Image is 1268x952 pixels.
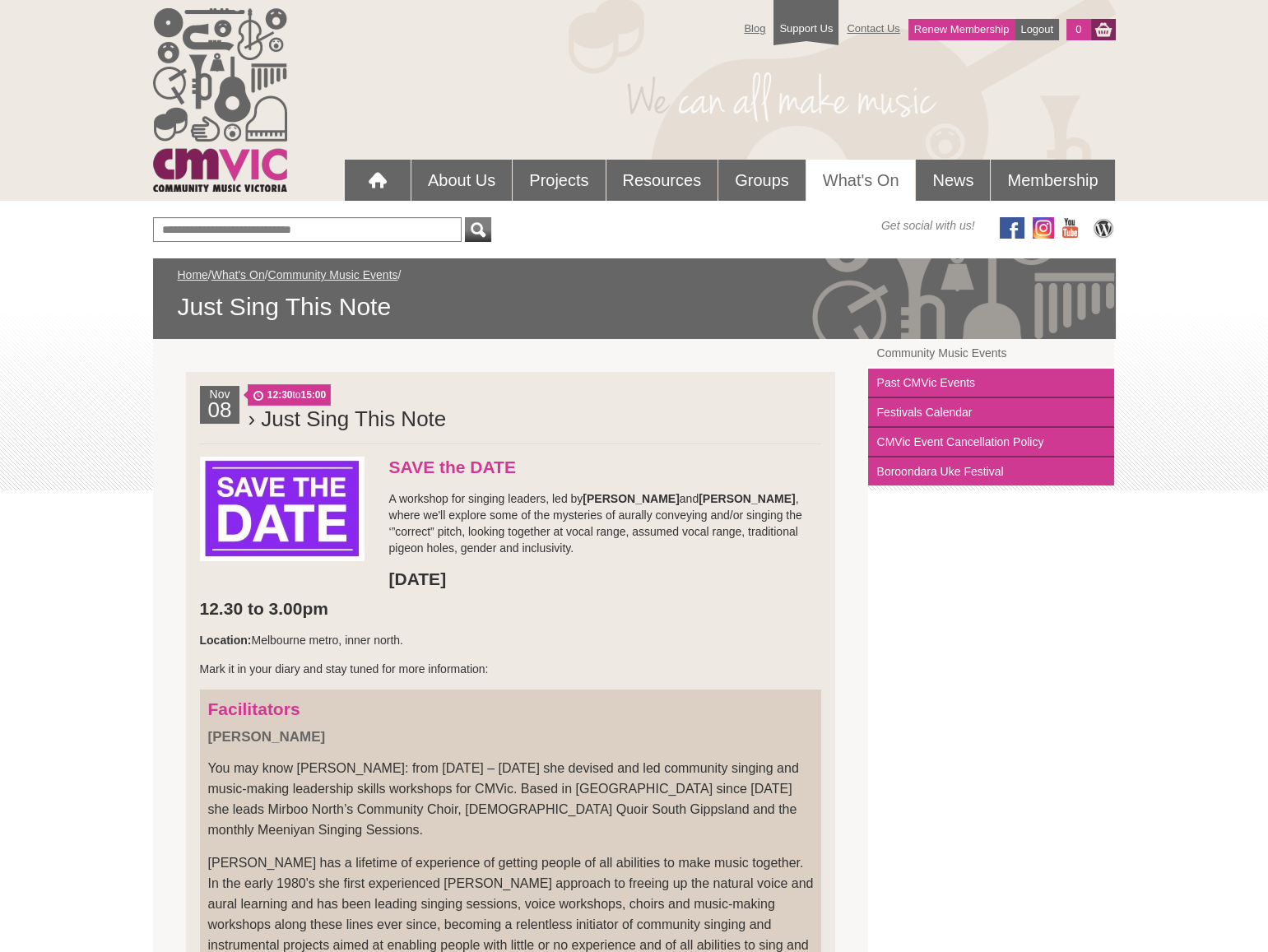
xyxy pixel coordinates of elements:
[699,492,795,505] strong: [PERSON_NAME]
[178,291,1091,323] span: Just Sing This Note
[411,160,512,201] a: About Us
[300,389,326,401] strong: 15:00
[208,699,300,718] strong: Facilitators
[200,599,328,618] strong: 12.30 to 3.00pm
[868,428,1114,457] a: CMVic Event Cancellation Policy
[200,386,240,424] div: Nov
[991,160,1114,201] a: Membership
[389,569,447,588] strong: [DATE]
[248,384,331,406] span: to
[211,268,265,281] a: What's On
[868,369,1114,398] a: Past CMVic Events
[1091,217,1116,239] img: CMVic Blog
[178,267,1091,323] div: / / /
[606,160,718,201] a: Resources
[204,402,236,424] h2: 08
[736,14,773,43] a: Blog
[153,8,287,192] img: cmvic_logo.png
[268,268,398,281] a: Community Music Events
[208,758,814,840] p: You may know [PERSON_NAME]: from [DATE] – [DATE] she devised and led community singing and music-...
[178,268,208,281] a: Home
[208,729,326,745] strong: [PERSON_NAME]
[881,217,975,234] span: Get social with us!
[838,14,908,43] a: Contact Us
[868,457,1114,485] a: Boroondara Uke Festival
[267,389,293,401] strong: 12:30
[200,632,822,648] p: Melbourne metro, inner north.
[248,402,821,435] h2: › Just Sing This Note
[200,457,365,561] img: GENERIC-Save-the-Date.jpg
[389,457,516,476] strong: SAVE the DATE
[200,661,822,677] p: Mark it in your diary and stay tuned for more information:
[1066,19,1090,40] a: 0
[718,160,806,201] a: Groups
[1033,217,1054,239] img: icon-instagram.png
[583,492,679,505] strong: [PERSON_NAME]
[908,19,1015,40] a: Renew Membership
[916,160,990,201] a: News
[200,490,822,556] p: A workshop for singing leaders, led by and , where we'll explore some of the mysteries of aurally...
[1015,19,1059,40] a: Logout
[868,339,1114,369] a: Community Music Events
[513,160,605,201] a: Projects
[868,398,1114,428] a: Festivals Calendar
[806,160,916,201] a: What's On
[200,634,252,647] strong: Location:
